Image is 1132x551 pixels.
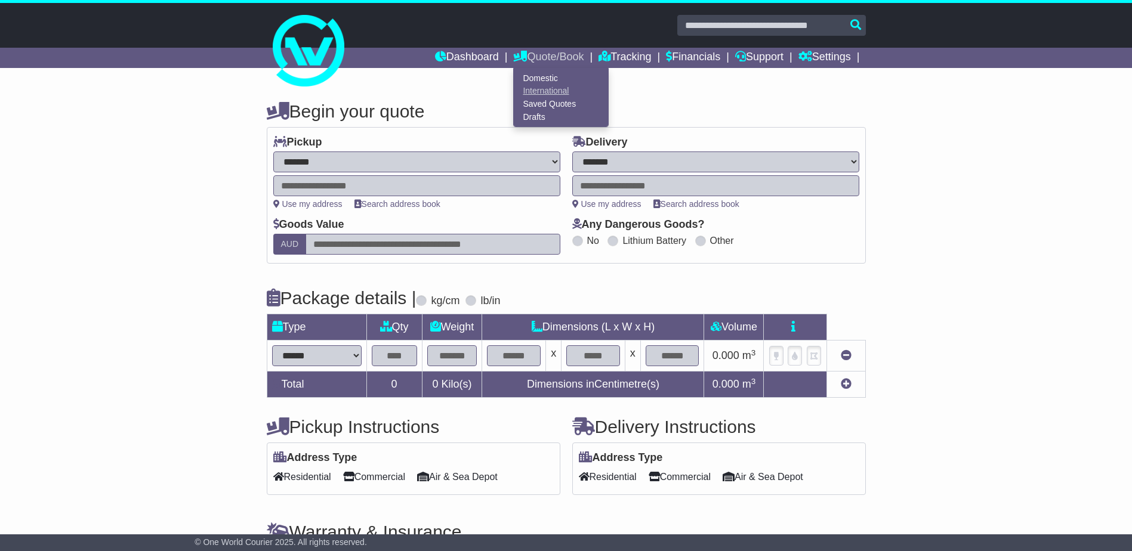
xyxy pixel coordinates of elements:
[751,348,756,357] sup: 3
[622,235,686,246] label: Lithium Battery
[273,451,357,465] label: Address Type
[599,48,651,68] a: Tracking
[841,349,852,361] a: Remove this item
[273,234,307,255] label: AUD
[513,68,609,127] div: Quote/Book
[572,417,866,437] h4: Delivery Instructions
[579,451,663,465] label: Address Type
[273,218,344,231] label: Goods Value
[267,417,560,437] h4: Pickup Instructions
[343,468,405,486] span: Commercial
[267,372,366,398] td: Total
[422,372,482,398] td: Kilo(s)
[712,378,739,390] span: 0.000
[267,101,866,121] h4: Begin your quote
[273,468,331,486] span: Residential
[422,314,482,340] td: Weight
[751,377,756,386] sup: 3
[513,48,584,68] a: Quote/Book
[653,199,739,209] a: Search address book
[587,235,599,246] label: No
[572,199,641,209] a: Use my address
[267,522,866,541] h4: Warranty & Insurance
[482,372,704,398] td: Dimensions in Centimetre(s)
[625,340,640,372] td: x
[742,378,756,390] span: m
[195,537,367,547] span: © One World Courier 2025. All rights reserved.
[514,85,608,98] a: International
[366,314,422,340] td: Qty
[480,295,500,308] label: lb/in
[354,199,440,209] a: Search address book
[712,349,739,361] span: 0.000
[742,349,756,361] span: m
[710,235,734,246] label: Other
[666,48,720,68] a: Financials
[704,314,764,340] td: Volume
[735,48,784,68] a: Support
[798,48,851,68] a: Settings
[514,110,608,123] a: Drafts
[431,295,459,308] label: kg/cm
[723,468,803,486] span: Air & Sea Depot
[572,218,705,231] label: Any Dangerous Goods?
[649,468,711,486] span: Commercial
[514,98,608,111] a: Saved Quotes
[546,340,562,372] td: x
[273,136,322,149] label: Pickup
[572,136,628,149] label: Delivery
[267,314,366,340] td: Type
[482,314,704,340] td: Dimensions (L x W x H)
[267,288,417,308] h4: Package details |
[514,72,608,85] a: Domestic
[432,378,438,390] span: 0
[417,468,498,486] span: Air & Sea Depot
[579,468,637,486] span: Residential
[435,48,499,68] a: Dashboard
[366,372,422,398] td: 0
[273,199,343,209] a: Use my address
[841,378,852,390] a: Add new item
